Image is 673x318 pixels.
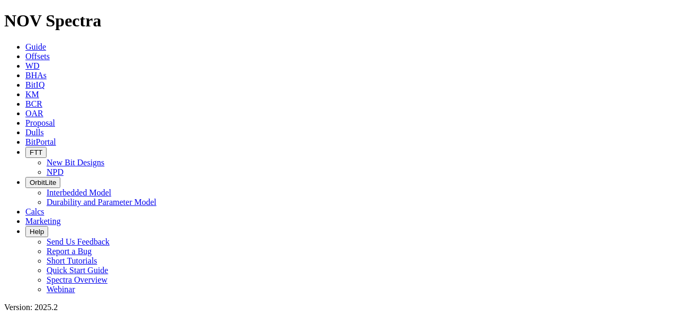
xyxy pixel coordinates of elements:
button: FTT [25,147,47,158]
a: WD [25,61,40,70]
a: Durability and Parameter Model [47,198,157,207]
a: BitIQ [25,80,44,89]
a: BHAs [25,71,47,80]
a: Send Us Feedback [47,237,110,246]
span: Help [30,228,44,236]
a: Dulls [25,128,44,137]
a: NPD [47,167,63,176]
button: Help [25,226,48,237]
a: OAR [25,109,43,118]
a: Report a Bug [47,247,92,256]
a: Marketing [25,217,61,226]
a: Quick Start Guide [47,266,108,275]
span: FTT [30,148,42,156]
a: Offsets [25,52,50,61]
a: Short Tutorials [47,256,97,265]
a: KM [25,90,39,99]
a: Webinar [47,285,75,294]
a: BCR [25,99,42,108]
button: OrbitLite [25,177,60,188]
a: BitPortal [25,137,56,146]
h1: NOV Spectra [4,11,669,31]
div: Version: 2025.2 [4,303,669,312]
a: Spectra Overview [47,275,107,284]
a: Calcs [25,207,44,216]
a: Guide [25,42,46,51]
a: New Bit Designs [47,158,104,167]
span: OrbitLite [30,179,56,186]
a: Proposal [25,118,55,127]
a: Interbedded Model [47,188,111,197]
